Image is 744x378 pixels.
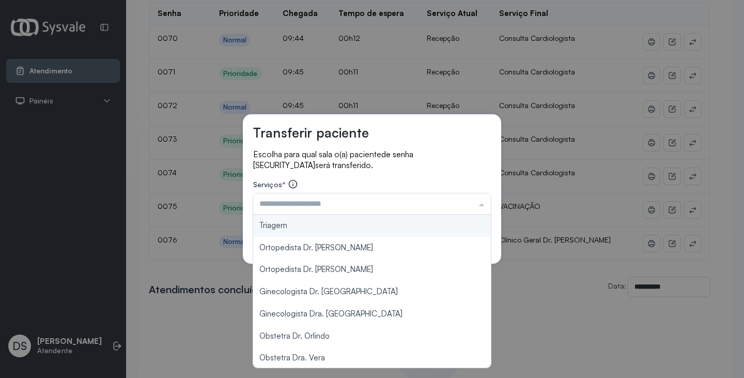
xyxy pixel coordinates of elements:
li: Triagem [253,215,491,237]
span: de senha [SECURITY_DATA] [253,149,413,170]
p: Escolha para qual sala o(a) paciente será transferido. [253,149,491,171]
li: Ortopedista Dr. [PERSON_NAME] [253,237,491,259]
li: Ginecologista Dr. [GEOGRAPHIC_DATA] [253,281,491,303]
li: Ortopedista Dr. [PERSON_NAME] [253,259,491,281]
li: Ginecologista Dra. [GEOGRAPHIC_DATA] [253,303,491,325]
li: Obstetra Dr. Orlindo [253,325,491,347]
span: Serviços [253,180,282,189]
h3: Transferir paciente [253,125,369,141]
li: Obstetra Dra. Vera [253,347,491,369]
